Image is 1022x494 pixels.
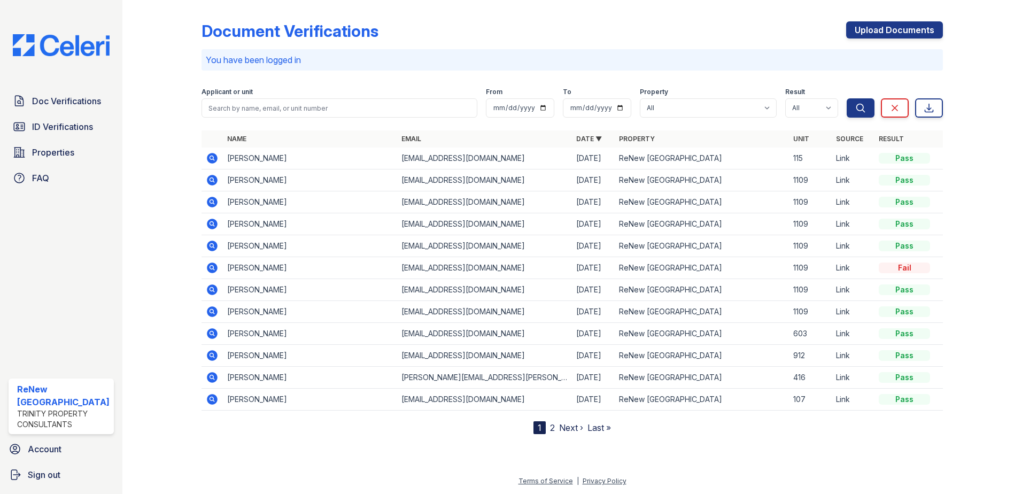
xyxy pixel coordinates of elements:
a: Date ▼ [576,135,602,143]
td: 1109 [789,169,832,191]
div: Fail [879,263,930,273]
td: [DATE] [572,367,615,389]
a: Account [4,438,118,460]
td: Link [832,323,874,345]
td: Link [832,191,874,213]
td: Link [832,301,874,323]
div: Pass [879,328,930,339]
td: [PERSON_NAME][EMAIL_ADDRESS][PERSON_NAME][DOMAIN_NAME] [397,367,572,389]
input: Search by name, email, or unit number [202,98,478,118]
div: ReNew [GEOGRAPHIC_DATA] [17,383,110,408]
a: Last » [587,422,611,433]
td: [DATE] [572,169,615,191]
span: FAQ [32,172,49,184]
span: Doc Verifications [32,95,101,107]
td: ReNew [GEOGRAPHIC_DATA] [615,257,789,279]
label: Applicant or unit [202,88,253,96]
td: [EMAIL_ADDRESS][DOMAIN_NAME] [397,235,572,257]
td: ReNew [GEOGRAPHIC_DATA] [615,323,789,345]
span: ID Verifications [32,120,93,133]
a: FAQ [9,167,114,189]
div: Pass [879,241,930,251]
td: Link [832,279,874,301]
td: ReNew [GEOGRAPHIC_DATA] [615,301,789,323]
span: Account [28,443,61,456]
a: Properties [9,142,114,163]
div: Pass [879,219,930,229]
td: Link [832,148,874,169]
a: Unit [793,135,809,143]
label: To [563,88,571,96]
div: Pass [879,372,930,383]
td: [PERSON_NAME] [223,235,398,257]
td: ReNew [GEOGRAPHIC_DATA] [615,235,789,257]
td: Link [832,345,874,367]
td: ReNew [GEOGRAPHIC_DATA] [615,367,789,389]
td: [EMAIL_ADDRESS][DOMAIN_NAME] [397,345,572,367]
td: [EMAIL_ADDRESS][DOMAIN_NAME] [397,169,572,191]
td: [DATE] [572,213,615,235]
td: [DATE] [572,301,615,323]
td: 107 [789,389,832,411]
td: [PERSON_NAME] [223,279,398,301]
div: Pass [879,306,930,317]
a: Source [836,135,863,143]
td: [EMAIL_ADDRESS][DOMAIN_NAME] [397,323,572,345]
td: [PERSON_NAME] [223,301,398,323]
td: [DATE] [572,148,615,169]
a: Result [879,135,904,143]
span: Properties [32,146,74,159]
div: Pass [879,284,930,295]
td: 115 [789,148,832,169]
div: Pass [879,197,930,207]
a: ID Verifications [9,116,114,137]
td: [PERSON_NAME] [223,323,398,345]
td: Link [832,169,874,191]
a: Email [401,135,421,143]
td: 1109 [789,235,832,257]
td: 1109 [789,191,832,213]
div: Pass [879,175,930,186]
td: [PERSON_NAME] [223,191,398,213]
td: 1109 [789,301,832,323]
td: [EMAIL_ADDRESS][DOMAIN_NAME] [397,257,572,279]
td: [PERSON_NAME] [223,345,398,367]
img: CE_Logo_Blue-a8612792a0a2168367f1c8372b55b34899dd931a85d93a1a3d3e32e68fde9ad4.png [4,34,118,56]
a: Next › [559,422,583,433]
label: From [486,88,502,96]
div: Pass [879,350,930,361]
div: 1 [533,421,546,434]
td: [EMAIL_ADDRESS][DOMAIN_NAME] [397,213,572,235]
td: [EMAIL_ADDRESS][DOMAIN_NAME] [397,148,572,169]
a: Sign out [4,464,118,485]
a: Upload Documents [846,21,943,38]
td: 1109 [789,257,832,279]
td: ReNew [GEOGRAPHIC_DATA] [615,148,789,169]
td: ReNew [GEOGRAPHIC_DATA] [615,389,789,411]
td: Link [832,389,874,411]
td: 1109 [789,279,832,301]
td: [EMAIL_ADDRESS][DOMAIN_NAME] [397,301,572,323]
span: Sign out [28,468,60,481]
div: | [577,477,579,485]
td: [DATE] [572,389,615,411]
label: Property [640,88,668,96]
td: ReNew [GEOGRAPHIC_DATA] [615,279,789,301]
td: [EMAIL_ADDRESS][DOMAIN_NAME] [397,389,572,411]
td: [PERSON_NAME] [223,148,398,169]
td: 416 [789,367,832,389]
td: [DATE] [572,235,615,257]
td: [PERSON_NAME] [223,389,398,411]
div: Trinity Property Consultants [17,408,110,430]
a: Property [619,135,655,143]
td: ReNew [GEOGRAPHIC_DATA] [615,213,789,235]
td: [PERSON_NAME] [223,257,398,279]
a: Name [227,135,246,143]
td: Link [832,367,874,389]
td: [PERSON_NAME] [223,367,398,389]
div: Pass [879,153,930,164]
a: Doc Verifications [9,90,114,112]
td: 1109 [789,213,832,235]
label: Result [785,88,805,96]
